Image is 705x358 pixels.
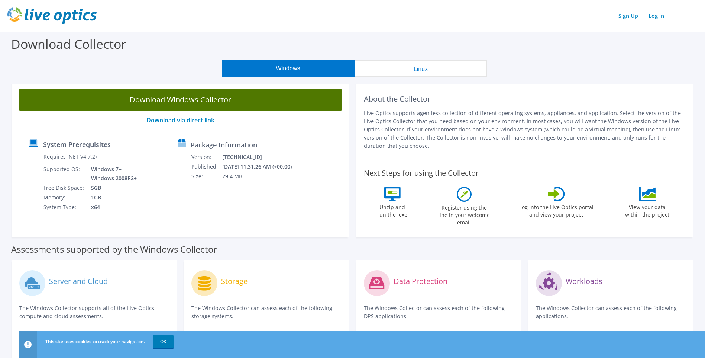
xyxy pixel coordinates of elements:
td: Windows 7+ Windows 2008R2+ [85,164,138,183]
td: [DATE] 11:31:26 AM (+00:00) [222,162,302,172]
a: Log In [645,10,668,21]
td: Free Disk Space: [43,183,85,193]
a: Download via direct link [146,116,214,124]
p: Live Optics supports agentless collection of different operating systems, appliances, and applica... [364,109,686,150]
label: System Prerequisites [43,141,111,148]
p: The Windows Collector can assess each of the following storage systems. [191,304,341,320]
label: Register using the line in your welcome email [436,202,492,226]
span: This site uses cookies to track your navigation. [45,338,145,345]
td: Memory: [43,193,85,202]
p: The Windows Collector supports all of the Live Optics compute and cloud assessments. [19,304,169,320]
td: Size: [191,172,222,181]
img: live_optics_svg.svg [7,7,97,24]
td: x64 [85,202,138,212]
label: Next Steps for using the Collector [364,169,479,178]
a: OK [153,335,174,348]
p: The Windows Collector can assess each of the following applications. [536,304,686,320]
label: Package Information [191,141,257,148]
label: View your data within the project [621,201,674,218]
label: Storage [221,278,248,285]
label: Requires .NET V4.7.2+ [43,153,98,160]
button: Windows [222,60,355,77]
label: Log into the Live Optics portal and view your project [519,201,594,218]
td: Supported OS: [43,164,85,183]
td: System Type: [43,202,85,212]
label: Workloads [566,278,602,285]
a: Sign Up [615,10,642,21]
td: 5GB [85,183,138,193]
h2: About the Collector [364,95,686,103]
td: Version: [191,152,222,162]
label: Data Protection [394,278,447,285]
label: Assessments supported by the Windows Collector [11,246,217,253]
label: Server and Cloud [49,278,108,285]
td: 1GB [85,193,138,202]
td: 29.4 MB [222,172,302,181]
p: The Windows Collector can assess each of the following DPS applications. [364,304,514,320]
label: Unzip and run the .exe [375,201,410,218]
label: Download Collector [11,35,126,52]
a: Download Windows Collector [19,89,342,111]
button: Linux [355,60,487,77]
td: [TECHNICAL_ID] [222,152,302,162]
td: Published: [191,162,222,172]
